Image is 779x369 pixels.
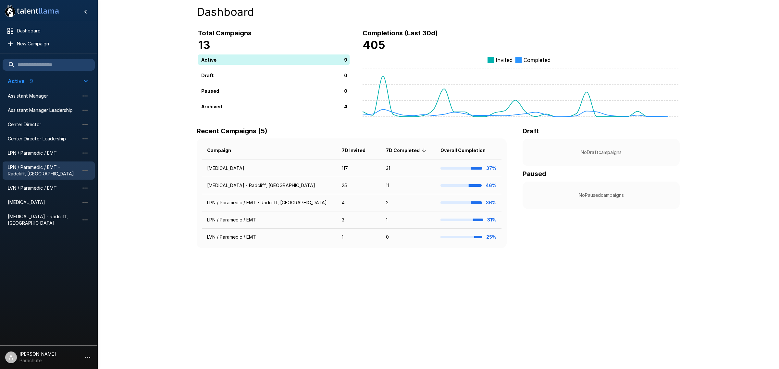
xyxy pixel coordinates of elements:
b: Paused [523,170,546,178]
span: Overall Completion [440,147,494,154]
p: No Draft campaigns [533,149,669,156]
td: 0 [381,229,435,246]
td: 4 [337,194,381,211]
p: 4 [344,103,347,110]
span: Campaign [207,147,240,154]
td: LVN / Paramedic / EMT [202,229,337,246]
b: 405 [363,38,385,52]
b: Total Campaigns [198,29,252,37]
td: 117 [337,160,381,177]
td: LPN / Paramedic / EMT - Radcliff, [GEOGRAPHIC_DATA] [202,194,337,211]
p: No Paused campaigns [533,192,669,198]
td: 3 [337,211,381,229]
p: 0 [344,87,347,94]
b: 31% [487,217,496,222]
b: 25% [486,234,496,240]
b: Recent Campaigns (5) [197,127,267,135]
b: Completions (Last 30d) [363,29,438,37]
b: 13 [198,38,210,52]
b: 46% [486,183,496,188]
td: 11 [381,177,435,194]
p: 0 [344,72,347,78]
h4: Dashboard [197,5,680,19]
td: 1 [337,229,381,246]
b: Draft [523,127,539,135]
td: 2 [381,194,435,211]
td: 31 [381,160,435,177]
b: 36% [486,200,496,205]
td: [MEDICAL_DATA] - Radcliff, [GEOGRAPHIC_DATA] [202,177,337,194]
td: LPN / Paramedic / EMT [202,211,337,229]
td: 25 [337,177,381,194]
span: 7D Invited [342,147,374,154]
td: 1 [381,211,435,229]
span: 7D Completed [386,147,428,154]
td: [MEDICAL_DATA] [202,160,337,177]
b: 37% [486,165,496,171]
p: 9 [344,56,347,63]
